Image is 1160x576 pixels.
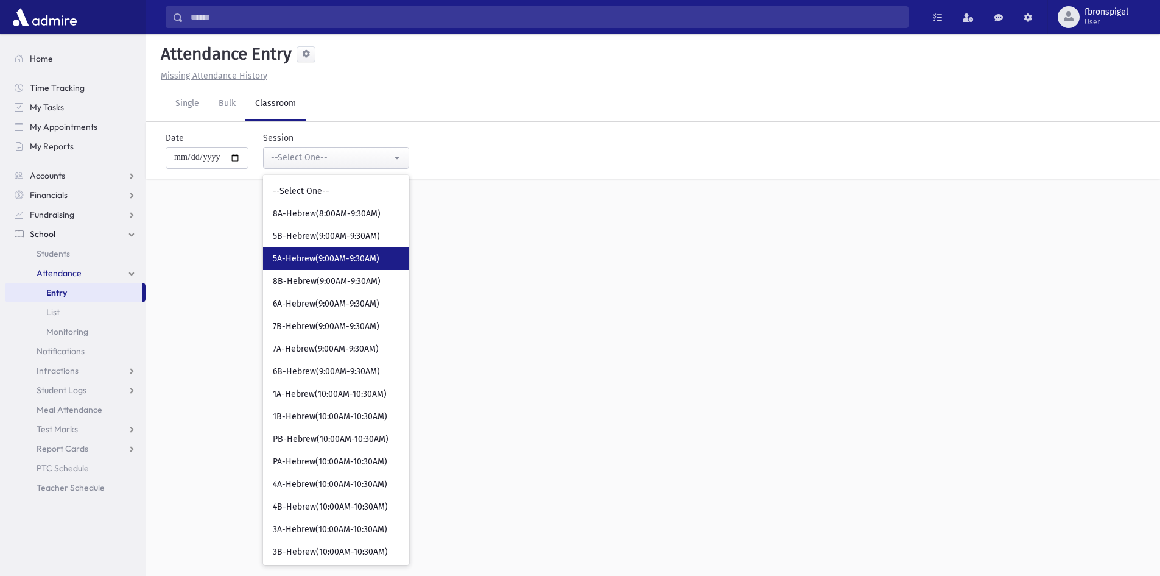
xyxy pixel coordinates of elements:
[5,263,146,283] a: Attendance
[10,5,80,29] img: AdmirePro
[5,98,146,117] a: My Tasks
[46,287,67,298] span: Entry
[37,463,89,474] span: PTC Schedule
[46,307,60,318] span: List
[5,137,146,156] a: My Reports
[30,82,85,93] span: Time Tracking
[30,121,97,132] span: My Appointments
[273,388,387,400] span: 1A-Hebrew(10:00AM-10:30AM)
[273,478,387,491] span: 4A-Hebrew(10:00AM-10:30AM)
[5,419,146,439] a: Test Marks
[37,365,79,376] span: Infractions
[37,346,85,357] span: Notifications
[273,208,381,220] span: 8A-Hebrew(8:00AM-9:30AM)
[1084,7,1128,17] span: fbronspigel
[5,78,146,98] a: Time Tracking
[5,117,146,137] a: My Appointments
[273,253,379,265] span: 5A-Hebrew(9:00AM-9:30AM)
[5,400,146,419] a: Meal Attendance
[273,456,387,468] span: PA-Hebrew(10:00AM-10:30AM)
[5,166,146,185] a: Accounts
[273,185,329,197] span: --Select One--
[5,224,146,244] a: School
[156,44,292,65] h5: Attendance Entry
[273,298,379,310] span: 6A-Hebrew(9:00AM-9:30AM)
[30,53,53,64] span: Home
[1084,17,1128,27] span: User
[30,209,74,220] span: Fundraising
[5,380,146,400] a: Student Logs
[37,385,86,396] span: Student Logs
[37,248,70,259] span: Students
[273,501,388,513] span: 4B-Hebrew(10:00AM-10:30AM)
[273,276,381,288] span: 8B-Hebrew(9:00AM-9:30AM)
[263,132,294,144] label: Session
[5,439,146,458] a: Report Cards
[273,366,380,378] span: 6B-Hebrew(9:00AM-9:30AM)
[5,302,146,322] a: List
[273,343,379,355] span: 7A-Hebrew(9:00AM-9:30AM)
[273,433,388,446] span: PB-Hebrew(10:00AM-10:30AM)
[30,170,65,181] span: Accounts
[273,411,387,423] span: 1B-Hebrew(10:00AM-10:30AM)
[5,322,146,341] a: Monitoring
[37,268,82,279] span: Attendance
[30,141,74,152] span: My Reports
[5,361,146,380] a: Infractions
[273,321,379,333] span: 7B-Hebrew(9:00AM-9:30AM)
[263,147,409,169] button: --Select One--
[5,478,146,497] a: Teacher Schedule
[5,458,146,478] a: PTC Schedule
[5,49,146,68] a: Home
[30,190,68,201] span: Financials
[5,341,146,361] a: Notifications
[273,230,380,243] span: 5B-Hebrew(9:00AM-9:30AM)
[161,71,267,81] u: Missing Attendance History
[183,6,908,28] input: Search
[37,443,88,454] span: Report Cards
[46,326,88,337] span: Monitoring
[37,482,105,493] span: Teacher Schedule
[245,87,306,121] a: Classroom
[273,524,387,536] span: 3A-Hebrew(10:00AM-10:30AM)
[5,283,142,302] a: Entry
[5,205,146,224] a: Fundraising
[166,87,209,121] a: Single
[156,71,267,81] a: Missing Attendance History
[5,185,146,205] a: Financials
[37,424,78,435] span: Test Marks
[166,132,184,144] label: Date
[30,102,64,113] span: My Tasks
[37,404,102,415] span: Meal Attendance
[5,244,146,263] a: Students
[271,151,392,164] div: --Select One--
[30,229,55,240] span: School
[209,87,245,121] a: Bulk
[273,546,388,558] span: 3B-Hebrew(10:00AM-10:30AM)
